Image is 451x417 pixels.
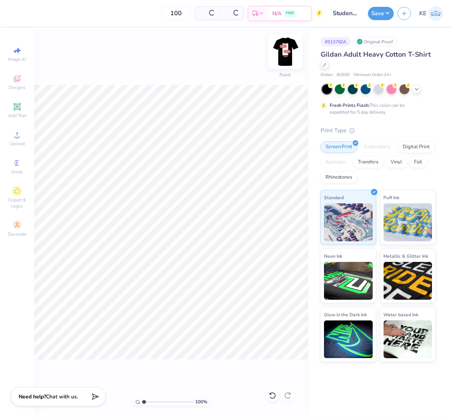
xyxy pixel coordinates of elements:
[368,7,394,20] button: Save
[324,311,367,319] span: Glow in the Dark Ink
[9,84,25,90] span: Designs
[324,193,344,201] span: Standard
[321,126,436,135] div: Print Type
[324,203,373,241] img: Standard
[384,193,400,201] span: Puff Ink
[10,141,25,147] span: Upload
[161,6,191,20] input: – –
[8,231,26,237] span: Decorate
[270,36,300,67] img: Front
[327,6,364,21] input: Untitled Design
[384,252,429,260] span: Metallic & Glitter Ink
[321,172,357,183] div: Rhinestones
[272,10,281,17] span: N/A
[410,157,427,168] div: Foil
[355,37,397,46] div: Original Proof
[280,72,291,79] div: Front
[354,72,392,78] span: Minimum Order: 24 +
[8,113,26,119] span: Add Text
[19,393,46,401] strong: Need help?
[8,56,26,62] span: Image AI
[419,9,427,18] span: KE
[4,197,30,209] span: Clipart & logos
[360,141,396,153] div: Embroidery
[384,311,419,319] span: Water based Ink
[330,102,423,116] div: This color can be expedited for 5 day delivery.
[286,11,294,16] span: FREE
[353,157,384,168] div: Transfers
[419,6,443,21] a: KE
[330,102,370,108] strong: Fresh Prints Flash:
[337,72,350,78] span: # G500
[384,262,433,300] img: Metallic & Glitter Ink
[321,50,431,59] span: Gildan Adult Heavy Cotton T-Shirt
[386,157,407,168] div: Vinyl
[46,393,78,401] span: Chat with us.
[195,399,208,406] span: 100 %
[321,141,357,153] div: Screen Print
[324,252,343,260] span: Neon Ink
[398,141,435,153] div: Digital Print
[429,6,443,21] img: Kent Everic Delos Santos
[321,157,351,168] div: Applique
[384,320,433,358] img: Water based Ink
[324,262,373,300] img: Neon Ink
[384,203,433,241] img: Puff Ink
[11,169,23,175] span: Greek
[321,37,351,46] div: # 513762A
[324,320,373,358] img: Glow in the Dark Ink
[321,72,333,78] span: Gildan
